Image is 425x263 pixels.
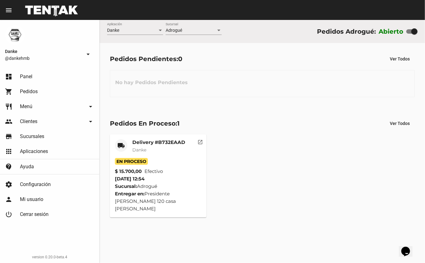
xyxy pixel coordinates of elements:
mat-icon: contact_support [5,163,12,170]
mat-icon: local_shipping [117,142,125,149]
span: Aplicaciones [20,148,48,155]
mat-icon: arrow_drop_down [87,103,94,110]
span: 0 [178,55,182,63]
span: Efectivo [144,168,163,175]
span: Adrogué [166,28,182,33]
mat-icon: shopping_cart [5,88,12,95]
span: Pedidos [20,88,38,95]
span: En Proceso [115,158,148,165]
span: Menú [20,103,32,110]
strong: $ 15.700,00 [115,168,142,175]
span: Danke [132,147,146,153]
span: Ver Todos [390,121,410,126]
span: Ayuda [20,164,34,170]
span: Danke [107,28,119,33]
label: Abierto [379,26,404,36]
span: Cerrar sesión [20,211,49,218]
button: Ver Todos [385,118,415,129]
div: version 0.20.0-beta.4 [5,254,94,260]
div: Pedidos En Proceso: [110,118,180,128]
mat-icon: arrow_drop_down [84,50,92,58]
mat-icon: open_in_new [197,138,203,144]
strong: Entregar en: [115,191,144,197]
span: Mi usuario [20,196,43,203]
span: [DATE] 12:54 [115,176,144,182]
div: Pedidos Pendientes: [110,54,182,64]
span: Sucursales [20,133,44,140]
div: Presidente [PERSON_NAME] 120 casa [PERSON_NAME] [115,190,202,213]
iframe: chat widget [399,238,419,257]
span: Ver Todos [390,56,410,61]
mat-icon: settings [5,181,12,188]
button: Ver Todos [385,53,415,65]
img: 1d4517d0-56da-456b-81f5-6111ccf01445.png [5,25,25,45]
span: Panel [20,74,32,80]
mat-icon: person [5,196,12,203]
mat-icon: apps [5,148,12,155]
span: Clientes [20,118,37,125]
mat-icon: restaurant [5,103,12,110]
h3: No hay Pedidos Pendientes [110,73,193,92]
mat-icon: store [5,133,12,140]
div: Adrogué [115,183,202,190]
mat-icon: power_settings_new [5,211,12,218]
span: Danke [5,48,82,55]
mat-icon: arrow_drop_down [87,118,94,125]
mat-card-title: Delivery #B732EAAD [132,139,185,146]
span: @dankehmb [5,55,82,61]
div: Pedidos Adrogué: [317,26,376,36]
strong: Sucursal: [115,183,137,189]
mat-icon: menu [5,7,12,14]
mat-icon: people [5,118,12,125]
span: Configuración [20,181,51,188]
span: 1 [177,120,180,127]
mat-icon: dashboard [5,73,12,80]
